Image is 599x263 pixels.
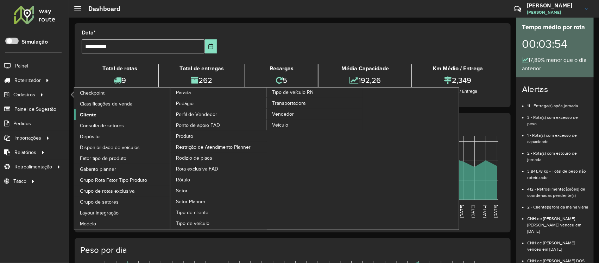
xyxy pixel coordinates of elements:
[160,64,243,73] div: Total de entregas
[176,165,218,173] span: Rota exclusiva FAD
[80,144,140,151] span: Disponibilidade de veículos
[247,73,316,88] div: 5
[74,207,171,218] a: Layout integração
[170,88,363,230] a: Tipo de veículo RN
[170,185,267,196] a: Setor
[176,111,217,118] span: Perfil de Vendedor
[176,198,206,205] span: Setor Planner
[176,143,251,151] span: Restrição de Atendimento Planner
[272,100,305,107] span: Transportadora
[176,154,212,162] span: Rodízio de placa
[15,62,28,70] span: Painel
[510,1,525,17] a: Contato Rápido
[205,39,217,53] button: Choose Date
[176,209,208,216] span: Tipo de cliente
[460,205,464,218] text: [DATE]
[527,97,588,109] li: 11 - Entrega(s) após jornada
[80,122,124,129] span: Consulta de setores
[74,120,171,131] a: Consulta de setores
[74,186,171,196] a: Grupo de rotas exclusiva
[320,73,410,88] div: 192,26
[74,88,171,98] a: Checkpoint
[170,196,267,207] a: Setor Planner
[74,98,171,109] a: Classificações de venda
[80,220,96,227] span: Modelo
[522,84,588,95] h4: Alertas
[272,121,288,129] span: Veículo
[80,187,134,195] span: Grupo de rotas exclusiva
[272,89,314,96] span: Tipo de veículo RN
[176,122,220,129] span: Ponto de apoio FAD
[14,105,56,113] span: Painel de Sugestão
[414,64,502,73] div: Km Médio / Entrega
[176,100,194,107] span: Pedágio
[272,110,294,118] span: Vendedor
[83,73,156,88] div: 9
[80,245,504,255] h4: Peso por dia
[80,100,132,108] span: Classificações de venda
[522,56,588,73] div: 17,89% menor que o dia anterior
[74,109,171,120] a: Cliente
[527,199,588,210] li: 2 - Cliente(s) fora da malha viária
[527,2,580,9] h3: [PERSON_NAME]
[14,77,41,84] span: Roteirizador
[74,131,171,142] a: Depósito
[74,175,171,185] a: Grupo Rota Fator Tipo Produto
[527,127,588,145] li: 1 - Rota(s) com excesso de capacidade
[170,163,267,174] a: Rota exclusiva FAD
[80,155,126,162] span: Fator tipo de produto
[170,207,267,218] a: Tipo de cliente
[170,174,267,185] a: Rótulo
[176,89,191,96] span: Parada
[522,32,588,56] div: 00:03:54
[80,166,116,173] span: Gabarito planner
[80,111,96,118] span: Cliente
[527,235,588,252] li: CNH de [PERSON_NAME] venceu em [DATE]
[21,38,48,46] label: Simulação
[13,178,26,185] span: Tático
[80,209,119,217] span: Layout integração
[13,91,35,98] span: Cadastros
[170,109,267,120] a: Perfil de Vendedor
[74,218,171,229] a: Modelo
[170,153,267,163] a: Rodízio de placa
[160,73,243,88] div: 262
[471,205,475,218] text: [DATE]
[80,133,100,140] span: Depósito
[320,64,410,73] div: Média Capacidade
[527,109,588,127] li: 3 - Rota(s) com excesso de peso
[74,164,171,174] a: Gabarito planner
[527,181,588,199] li: 412 - Retroalimentação(ões) de coordenadas pendente(s)
[80,89,105,97] span: Checkpoint
[170,218,267,229] a: Tipo de veículo
[83,64,156,73] div: Total de rotas
[247,64,316,73] div: Recargas
[522,23,588,32] div: Tempo médio por rota
[527,163,588,181] li: 3.841,78 kg - Total de peso não roteirizado
[170,131,267,141] a: Produto
[14,134,41,142] span: Importações
[170,98,267,109] a: Pedágio
[176,187,188,194] span: Setor
[74,153,171,163] a: Fator tipo de produto
[81,5,120,13] h2: Dashboard
[82,28,96,37] label: Data
[176,220,209,227] span: Tipo de veículo
[266,109,363,119] a: Vendedor
[482,205,487,218] text: [DATE]
[266,98,363,108] a: Transportadora
[170,142,267,152] a: Restrição de Atendimento Planner
[176,133,193,140] span: Produto
[13,120,31,127] span: Pedidos
[74,88,267,230] a: Parada
[527,210,588,235] li: CNH de [PERSON_NAME] [PERSON_NAME] venceu em [DATE]
[266,120,363,130] a: Veículo
[414,73,502,88] div: 2,349
[74,142,171,153] a: Disponibilidade de veículos
[74,197,171,207] a: Grupo de setores
[14,149,36,156] span: Relatórios
[170,120,267,130] a: Ponto de apoio FAD
[80,177,147,184] span: Grupo Rota Fator Tipo Produto
[80,198,119,206] span: Grupo de setores
[527,9,580,15] span: [PERSON_NAME]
